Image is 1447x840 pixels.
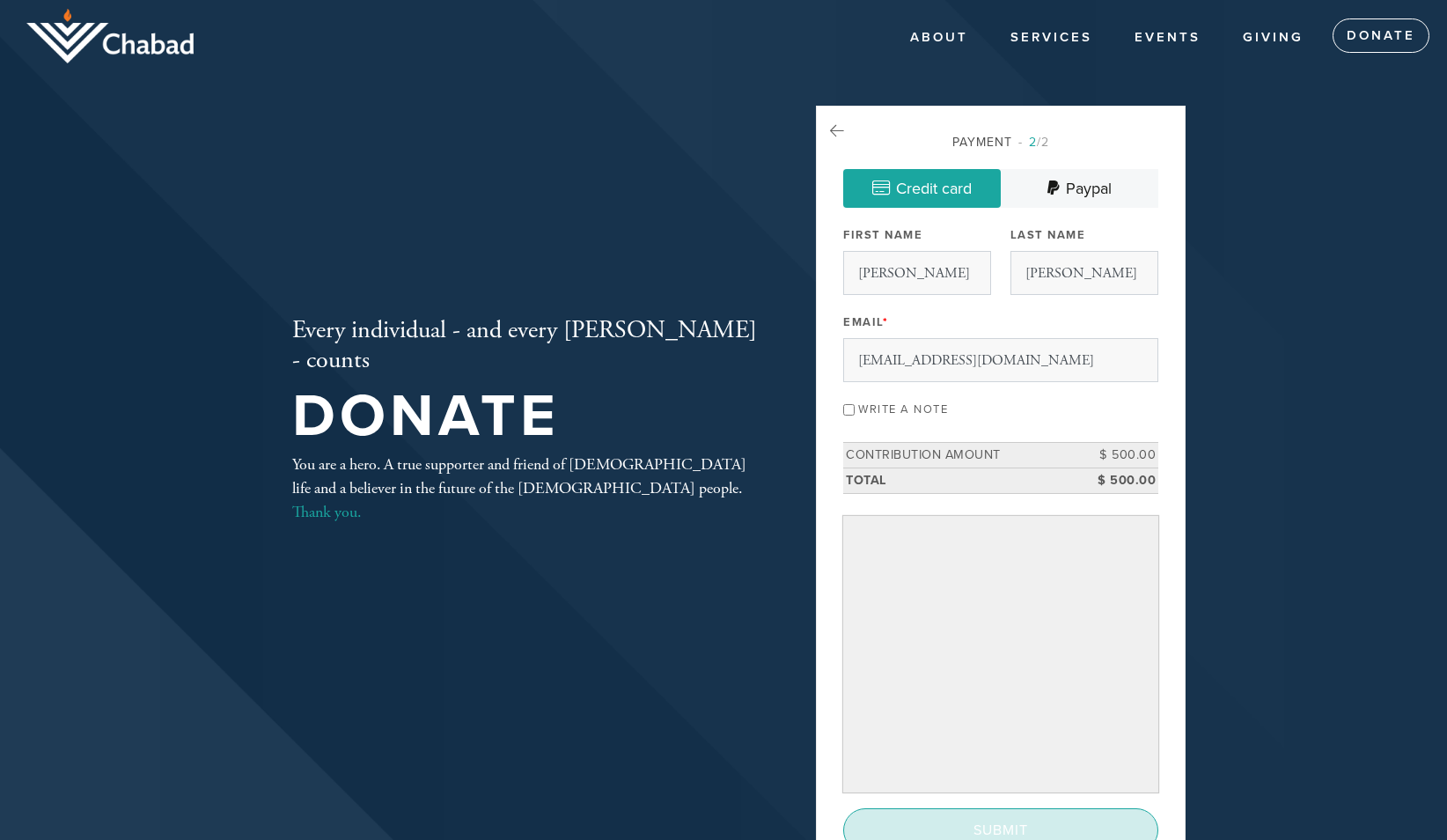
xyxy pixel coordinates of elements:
[847,519,1155,789] iframe: Secure payment input frame
[997,21,1105,55] a: Services
[1121,21,1214,55] a: Events
[26,9,194,63] img: logo_half.png
[843,314,888,330] label: Email
[292,502,361,522] a: Thank you.
[1079,443,1158,468] td: $ 500.00
[1010,227,1086,243] label: Last Name
[292,388,759,446] h1: Donate
[1230,21,1317,55] a: Giving
[1029,135,1037,150] span: 2
[883,315,889,329] span: This field is required.
[897,21,981,55] a: About
[843,468,1079,493] td: Total
[843,169,1001,208] a: Credit card
[843,443,1079,468] td: Contribution Amount
[858,402,948,416] label: Write a note
[1001,169,1158,208] a: Paypal
[292,316,759,375] h2: Every individual - and every [PERSON_NAME] - counts
[843,227,922,243] label: First Name
[1079,468,1158,493] td: $ 500.00
[1018,135,1049,150] span: /2
[1333,18,1429,54] a: Donate
[292,453,759,524] div: You are a hero. A true supporter and friend of [DEMOGRAPHIC_DATA] life and a believer in the futu...
[843,133,1158,151] div: Payment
